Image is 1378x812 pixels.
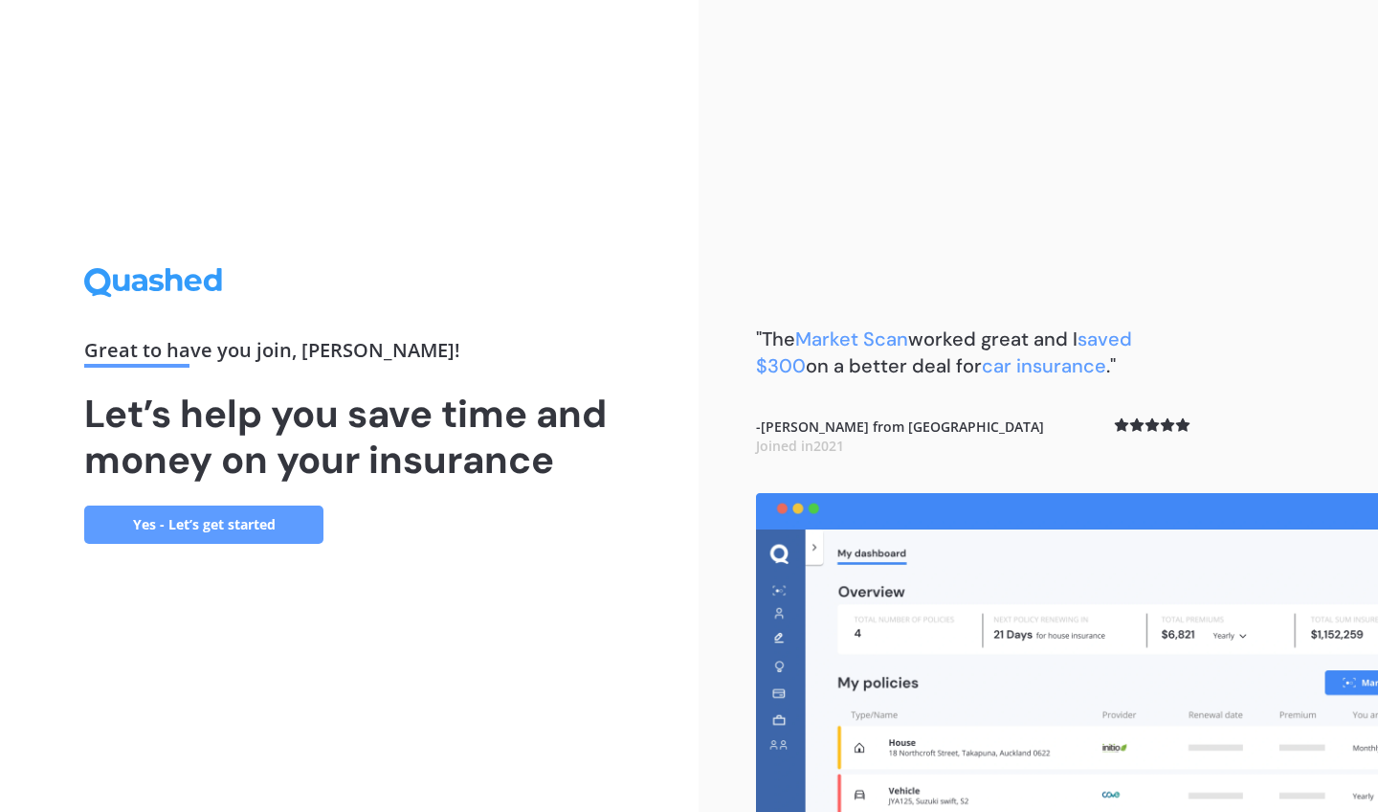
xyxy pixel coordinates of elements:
img: dashboard.webp [756,493,1378,812]
b: - [PERSON_NAME] from [GEOGRAPHIC_DATA] [756,417,1044,455]
a: Yes - Let’s get started [84,506,323,544]
h1: Let’s help you save time and money on your insurance [84,391,614,483]
span: Joined in 2021 [756,437,844,455]
div: Great to have you join , [PERSON_NAME] ! [84,341,614,368]
b: "The worked great and I on a better deal for ." [756,327,1132,378]
span: Market Scan [795,327,908,351]
span: saved $300 [756,327,1132,378]
span: car insurance [982,353,1106,378]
